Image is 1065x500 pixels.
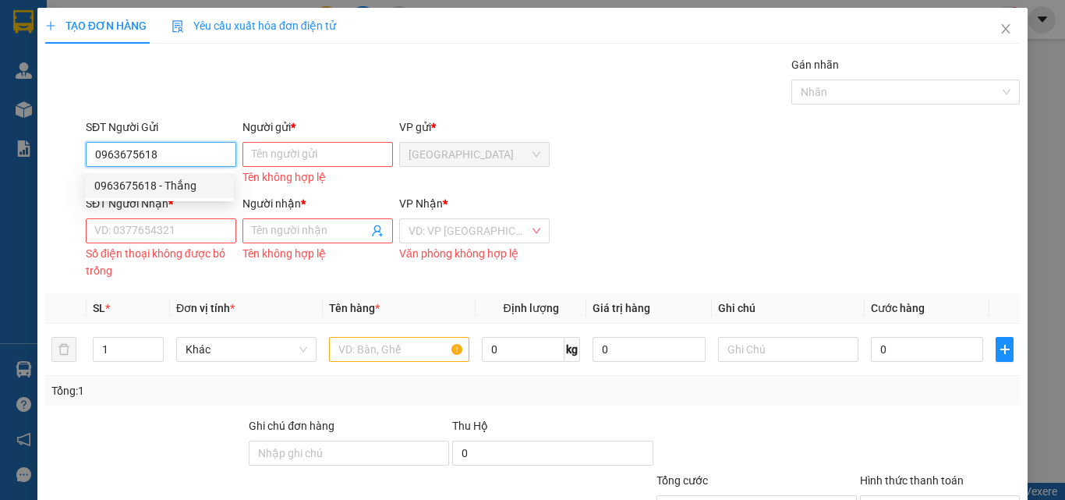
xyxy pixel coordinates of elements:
div: Số điện thoại không được bỏ trống [86,245,236,279]
span: Yêu cầu xuất hóa đơn điện tử [172,20,336,32]
label: Gán nhãn [791,59,839,71]
span: Tên hàng [329,302,380,314]
span: close [1000,23,1012,35]
span: Giá trị hàng [593,302,650,314]
div: SĐT Người Gửi [86,119,236,136]
span: Khác [186,338,307,361]
button: delete [51,337,76,362]
div: 0762134444 [13,67,172,89]
div: NHI [182,48,307,67]
div: HÊN [13,48,172,67]
div: Người nhận [242,195,393,212]
div: SĐT Người Nhận [86,195,236,212]
span: down [150,351,160,360]
input: Ghi Chú [718,337,858,362]
span: plus [45,20,56,31]
button: plus [996,337,1014,362]
span: Increase Value [146,338,163,349]
button: Close [984,8,1028,51]
div: Tên không hợp lệ [242,168,393,186]
div: [PERSON_NAME] [182,13,307,48]
span: TẠO ĐƠN HÀNG [45,20,147,32]
span: Nhận: [182,13,220,30]
input: VD: Bàn, Ghế [329,337,469,362]
span: VP Nhận [399,197,443,210]
span: Gửi: [13,13,37,30]
img: icon [172,20,184,33]
span: Chưa thu : [180,102,240,119]
div: 0975206939 [182,67,307,89]
input: 0 [593,337,705,362]
span: Cước hàng [871,302,925,314]
span: Đơn vị tính [176,302,235,314]
span: up [150,340,160,349]
span: user-add [371,225,384,237]
span: kg [564,337,580,362]
div: Tổng: 1 [51,382,412,399]
span: plus [996,343,1013,356]
span: SL [93,302,105,314]
span: Decrease Value [146,349,163,361]
div: 0963675618 - Thắng [94,177,225,194]
label: Ghi chú đơn hàng [249,420,334,432]
div: Tên không hợp lệ [242,245,393,263]
div: 30.000 [180,98,309,120]
span: Tổng cước [656,474,708,487]
span: Ninh Hòa [409,143,540,166]
div: [GEOGRAPHIC_DATA] [13,13,172,48]
div: Văn phòng không hợp lệ [399,245,550,263]
th: Ghi chú [712,293,865,324]
span: Định lượng [503,302,558,314]
input: Ghi chú đơn hàng [249,441,449,466]
div: 0963675618 - Thắng [85,173,234,198]
div: VP gửi [399,119,550,136]
div: Người gửi [242,119,393,136]
span: Thu Hộ [452,420,488,432]
label: Hình thức thanh toán [860,474,964,487]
